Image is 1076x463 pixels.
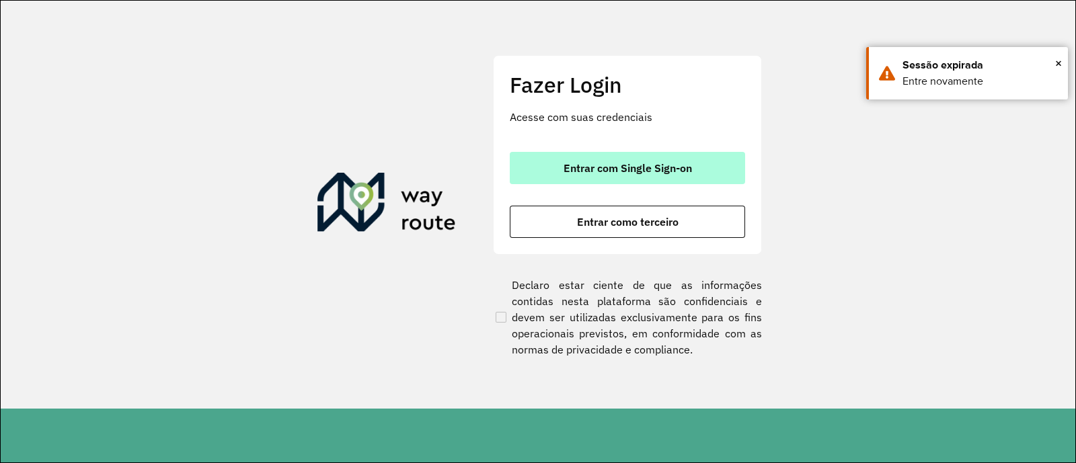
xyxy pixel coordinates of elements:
button: button [510,206,745,238]
button: button [510,152,745,184]
p: Acesse com suas credenciais [510,109,745,125]
div: Entre novamente [902,73,1058,89]
label: Declaro estar ciente de que as informações contidas nesta plataforma são confidenciais e devem se... [493,277,762,357]
span: Entrar como terceiro [577,216,679,227]
span: × [1055,53,1062,73]
span: Entrar com Single Sign-on [564,163,692,173]
h2: Fazer Login [510,72,745,97]
div: Sessão expirada [902,57,1058,73]
button: Close [1055,53,1062,73]
img: Roteirizador AmbevTech [317,173,456,237]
